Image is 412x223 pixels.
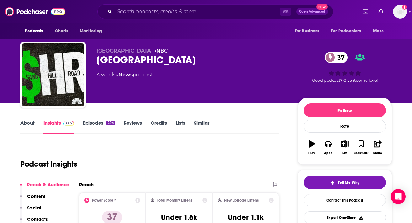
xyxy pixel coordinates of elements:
[353,136,369,159] button: Bookmark
[308,151,315,155] div: Play
[325,52,348,63] a: 37
[373,27,384,36] span: More
[27,193,45,199] p: Content
[22,43,84,106] img: Sand Hill Road
[304,136,320,159] button: Play
[96,71,153,79] div: A weekly podcast
[280,8,291,16] span: ⌘ K
[161,213,197,222] h3: Under 1.6k
[393,5,407,19] img: User Profile
[373,151,382,155] div: Share
[224,198,259,203] h2: New Episode Listens
[316,4,328,10] span: New
[151,120,167,134] a: Credits
[96,48,153,54] span: [GEOGRAPHIC_DATA]
[194,120,209,134] a: Similar
[369,25,392,37] button: open menu
[402,5,407,10] svg: Add a profile image
[324,151,332,155] div: Apps
[20,181,69,193] button: Reach & Audience
[27,205,41,211] p: Social
[83,120,115,134] a: Episodes204
[55,27,68,36] span: Charts
[176,120,185,134] a: Lists
[75,25,110,37] button: open menu
[25,27,43,36] span: Podcasts
[51,25,72,37] a: Charts
[157,198,192,203] h2: Total Monthly Listens
[106,121,115,125] div: 204
[393,5,407,19] span: Logged in as megcassidy
[304,176,386,189] button: tell me why sparkleTell Me Why
[228,213,264,222] h3: Under 1.1k
[299,10,325,13] span: Open Advanced
[124,120,142,134] a: Reviews
[295,27,319,36] span: For Business
[342,151,347,155] div: List
[304,194,386,206] a: Contact This Podcast
[92,198,116,203] h2: Power Score™
[20,120,35,134] a: About
[20,25,51,37] button: open menu
[290,25,327,37] button: open menu
[354,151,368,155] div: Bookmark
[20,205,41,216] button: Social
[156,48,168,54] a: NBC
[338,180,359,185] span: Tell Me Why
[336,136,353,159] button: List
[115,7,280,17] input: Search podcasts, credits, & more...
[20,193,45,205] button: Content
[80,27,102,36] span: Monitoring
[63,121,74,126] img: Podchaser Pro
[27,216,48,222] p: Contacts
[331,27,361,36] span: For Podcasters
[97,4,333,19] div: Search podcasts, credits, & more...
[393,5,407,19] button: Show profile menu
[20,159,77,169] h1: Podcast Insights
[154,48,168,54] span: •
[320,136,336,159] button: Apps
[330,180,335,185] img: tell me why sparkle
[369,136,386,159] button: Share
[304,103,386,117] button: Follow
[5,6,65,18] img: Podchaser - Follow, Share and Rate Podcasts
[327,25,370,37] button: open menu
[391,189,406,204] div: Open Intercom Messenger
[296,8,328,15] button: Open AdvancedNew
[298,48,392,87] div: 37Good podcast? Give it some love!
[376,6,386,17] a: Show notifications dropdown
[304,120,386,133] div: Rate
[27,181,69,187] p: Reach & Audience
[331,52,348,63] span: 37
[43,120,74,134] a: InsightsPodchaser Pro
[79,181,94,187] h2: Reach
[360,6,371,17] a: Show notifications dropdown
[118,72,133,78] a: News
[312,78,378,83] span: Good podcast? Give it some love!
